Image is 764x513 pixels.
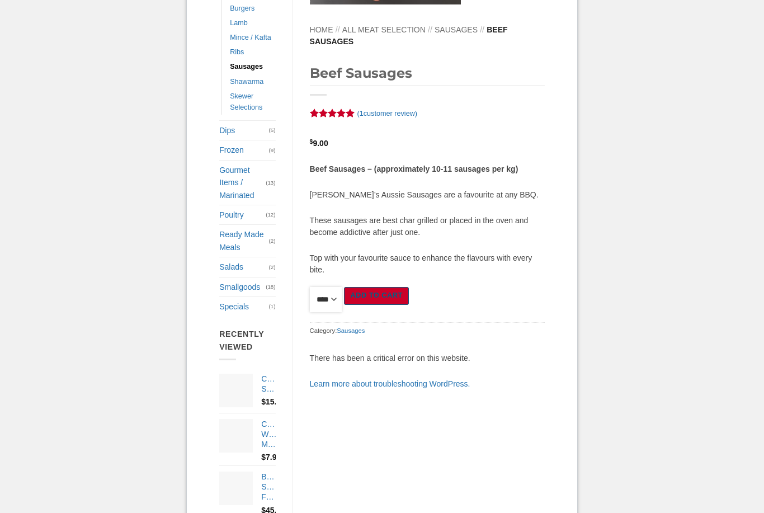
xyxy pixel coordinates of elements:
[310,109,355,119] div: Rated 5 out of 5
[261,420,296,449] span: Chicken Wings Marinated
[219,297,268,316] a: Specials
[310,164,518,173] strong: Beef Sausages – (approximately 10-11 sausages per kg)
[344,287,409,305] button: Add to cart
[219,225,268,257] a: Ready Made Meals
[230,16,248,30] a: Lamb
[261,397,266,406] span: $
[266,206,275,223] span: (12)
[428,25,432,34] span: //
[230,30,271,45] a: Mince / Kafta
[310,139,328,148] bdi: 9.00
[261,397,285,406] bdi: 15.99
[266,279,275,295] span: (18)
[310,109,315,122] span: 1
[435,25,478,34] a: Sausages
[310,252,545,276] p: Top with your favourite sauce to enhance the flavours with every bite.
[310,138,313,147] span: $
[310,352,545,364] p: There has been a critical error on this website.
[261,374,299,393] span: Chicken Shawarma
[261,374,275,394] a: Chicken Shawarma
[310,215,545,238] p: These sausages are best char grilled or placed in the oven and become addictive after just one.
[219,330,264,351] span: Recently Viewed
[310,64,545,86] h1: Beef Sausages
[261,419,275,450] a: Chicken Wings Marinated
[269,122,276,138] span: (5)
[219,121,268,140] a: Dips
[310,109,355,122] span: Rated out of 5 based on customer rating
[357,110,417,117] a: (1customer review)
[310,189,545,201] p: [PERSON_NAME]’s Aussie Sausages are a favourite at any BBQ.
[230,89,275,115] a: Skewer Selections
[230,45,244,59] a: Ribs
[261,453,281,462] bdi: 7.99
[269,142,276,158] span: (9)
[336,25,340,34] span: //
[269,233,276,249] span: (2)
[266,175,275,191] span: (13)
[261,453,266,462] span: $
[310,379,470,388] a: Learn more about troubleshooting WordPress.
[310,25,333,34] a: Home
[480,25,484,34] span: //
[219,140,268,159] a: Frozen
[261,472,285,501] span: Beef Scotch Fillet
[261,472,275,502] a: Beef Scotch Fillet
[230,59,263,74] a: Sausages
[269,259,276,275] span: (2)
[230,1,254,16] a: Burgers
[310,25,508,46] span: Beef Sausages
[219,257,268,276] a: Salads
[219,277,266,296] a: Smallgoods
[337,327,365,334] a: Sausages
[219,161,266,205] a: Gourmet Items / Marinated
[360,110,364,117] span: 1
[219,205,266,224] a: Poultry
[342,25,426,34] a: All Meat Selection
[310,322,545,338] span: Category:
[269,298,276,314] span: (1)
[230,74,263,89] a: Shawarma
